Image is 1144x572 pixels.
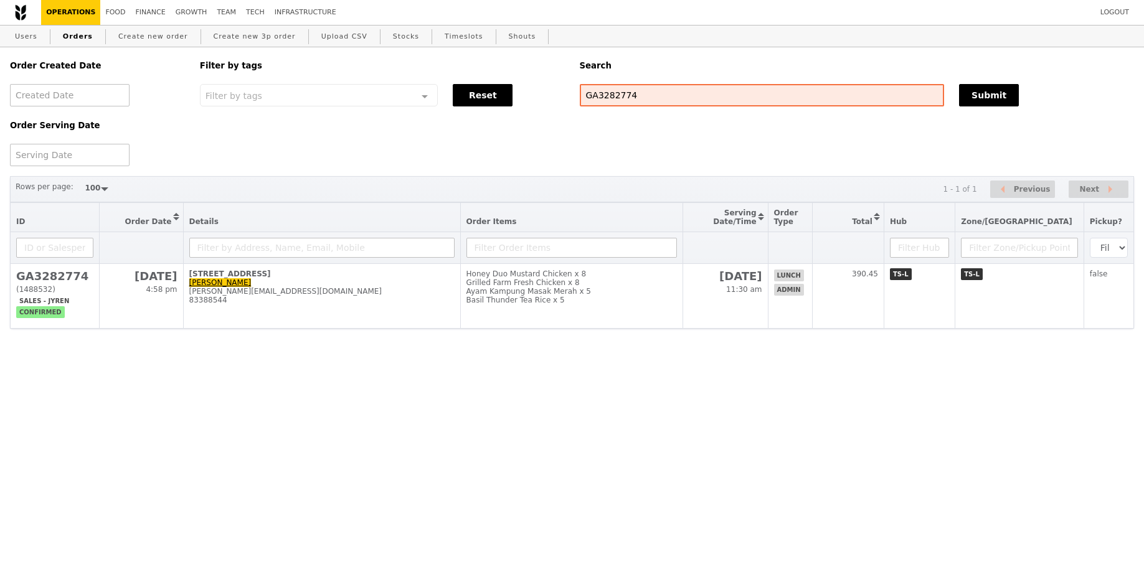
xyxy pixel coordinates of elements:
div: Basil Thunder Tea Rice x 5 [466,296,678,304]
h5: Order Created Date [10,61,185,70]
div: (1488532) [16,285,93,294]
input: Search any field [580,84,945,106]
div: Grilled Farm Fresh Chicken x 8 [466,278,678,287]
span: 390.45 [852,270,878,278]
h5: Search [580,61,1135,70]
span: Zone/[GEOGRAPHIC_DATA] [961,217,1072,226]
a: Create new 3p order [209,26,301,48]
div: 1 - 1 of 1 [943,185,976,194]
h2: GA3282774 [16,270,93,283]
div: [STREET_ADDRESS] [189,270,455,278]
span: confirmed [16,306,65,318]
a: Orders [58,26,98,48]
span: 11:30 am [726,285,762,294]
span: admin [774,284,804,296]
a: Shouts [504,26,541,48]
h5: Filter by tags [200,61,565,70]
a: Upload CSV [316,26,372,48]
span: Details [189,217,219,226]
button: Next [1069,181,1128,199]
h2: [DATE] [105,270,177,283]
a: Timeslots [440,26,488,48]
span: lunch [774,270,804,281]
div: 83388544 [189,296,455,304]
input: Filter by Address, Name, Email, Mobile [189,238,455,258]
button: Reset [453,84,513,106]
span: TS-L [890,268,912,280]
div: Ayam Kampung Masak Merah x 5 [466,287,678,296]
a: Users [10,26,42,48]
span: Order Items [466,217,517,226]
div: [PERSON_NAME][EMAIL_ADDRESS][DOMAIN_NAME] [189,287,455,296]
h5: Order Serving Date [10,121,185,130]
a: [PERSON_NAME] [189,278,252,287]
span: false [1090,270,1108,278]
input: Filter Zone/Pickup Point [961,238,1078,258]
button: Previous [990,181,1055,199]
span: TS-L [961,268,983,280]
h2: [DATE] [689,270,762,283]
input: ID or Salesperson name [16,238,93,258]
input: Created Date [10,84,130,106]
span: Sales - Jyren [16,295,72,307]
span: Pickup? [1090,217,1122,226]
span: Filter by tags [206,90,262,101]
a: Create new order [113,26,193,48]
img: Grain logo [15,4,26,21]
span: Next [1079,182,1099,197]
label: Rows per page: [16,181,73,193]
span: Hub [890,217,907,226]
span: Previous [1014,182,1051,197]
span: ID [16,217,25,226]
input: Filter Hub [890,238,949,258]
div: Honey Duo Mustard Chicken x 8 [466,270,678,278]
input: Filter Order Items [466,238,678,258]
span: Order Type [774,209,798,226]
button: Submit [959,84,1019,106]
a: Stocks [388,26,424,48]
input: Serving Date [10,144,130,166]
span: 4:58 pm [146,285,177,294]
